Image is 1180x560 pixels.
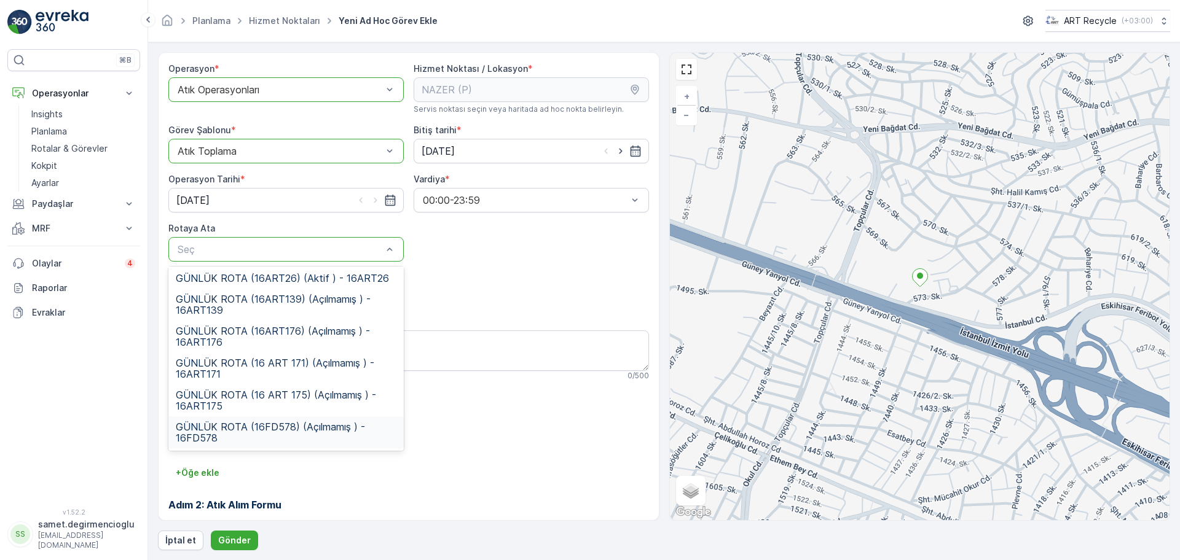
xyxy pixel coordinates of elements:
img: Google [673,504,714,520]
span: − [683,109,690,120]
p: Planlama [31,125,67,138]
a: Layers [677,477,704,504]
a: Uzaklaştır [677,106,696,124]
a: View Fullscreen [677,60,696,79]
a: Raporlar [7,276,140,300]
p: samet.degirmencioglu [38,518,135,531]
input: dd/mm/yyyy [168,188,404,212]
label: Görev Şablonu [168,125,231,135]
a: Planlama [192,15,230,26]
h3: Adım 1: Atık Toplama [168,434,649,448]
button: Paydaşlar [7,192,140,216]
img: logo_light-DOdMpM7g.png [36,10,88,34]
p: Raporlar [32,282,135,294]
p: Insights [31,108,63,120]
p: Olaylar [32,257,117,270]
label: Operasyon Tarihi [168,174,240,184]
h3: Adım 2: Atık Alım Formu [168,497,649,512]
p: Rotalar & Görevler [31,142,108,155]
p: İptal et [165,534,196,546]
label: Operasyon [168,63,214,74]
p: ART Recycle [1064,15,1117,27]
span: GÜNLÜK ROTA (16ART26) (Aktif ) - 16ART26 [176,273,389,284]
label: Bitiş tarihi [414,125,457,135]
p: Gönder [218,534,251,546]
p: Kokpit [31,160,57,172]
a: Olaylar4 [7,251,140,276]
img: logo [7,10,32,34]
button: ART Recycle(+03:00) [1045,10,1170,32]
p: MRF [32,222,116,235]
p: 0 / 500 [627,371,649,381]
img: image_23.png [1045,14,1059,28]
input: NAZER (P) [414,77,649,102]
span: Yeni Ad Hoc Görev Ekle [336,15,440,27]
span: GÜNLÜK ROTA (16 ART 175) (Açılmamış ) - 16ART175 [176,389,396,411]
label: Rotaya Ata [168,223,215,233]
a: Rotalar & Görevler [26,140,140,157]
span: GÜNLÜK ROTA (16 ART 171) (Açılmamış ) - 16ART171 [176,357,396,379]
a: Evraklar [7,300,140,325]
span: GÜNLÜK ROTA (16ART176) (Açılmamış ) - 16ART176 [176,325,396,348]
input: dd/mm/yyyy [414,139,649,163]
a: Kokpit [26,157,140,174]
button: MRF [7,216,140,241]
p: [EMAIL_ADDRESS][DOMAIN_NAME] [38,531,135,550]
span: GÜNLÜK ROTA (16ART139) (Açılmamış ) - 16ART139 [176,294,396,316]
a: Yakınlaştır [677,87,696,106]
div: SS [10,524,30,544]
h2: Görev Şablonu Yapılandırması [168,400,649,419]
label: Vardiya [414,174,445,184]
p: Operasyonlar [32,87,116,99]
span: Servis noktası seçin veya haritada ad hoc nokta belirleyin. [414,104,624,114]
button: Gönder [211,531,258,550]
p: + Öğe ekle [176,467,219,479]
p: Paydaşlar [32,198,116,210]
p: Evraklar [32,306,135,319]
a: Ana Sayfa [160,18,174,29]
button: +Öğe ekle [168,463,227,483]
span: GÜNLÜK ROTA (16FD578) (Açılmamış ) - 16FD578 [176,421,396,443]
p: Seç [178,242,382,257]
p: ( +03:00 ) [1122,16,1153,26]
span: + [684,91,690,101]
button: SSsamet.degirmencioglu[EMAIL_ADDRESS][DOMAIN_NAME] [7,518,140,550]
a: Planlama [26,123,140,140]
a: Ayarlar [26,174,140,192]
label: Hizmet Noktası / Lokasyon [414,63,528,74]
p: Ayarlar [31,177,59,189]
a: Hizmet Noktaları [249,15,320,26]
a: Bu bölgeyi Google Haritalar'da açın (yeni pencerede açılır) [673,504,714,520]
button: Operasyonlar [7,81,140,106]
p: ⌘B [119,55,132,65]
a: Insights [26,106,140,123]
button: İptal et [158,531,203,550]
p: 4 [127,259,133,268]
span: v 1.52.2 [7,508,140,516]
